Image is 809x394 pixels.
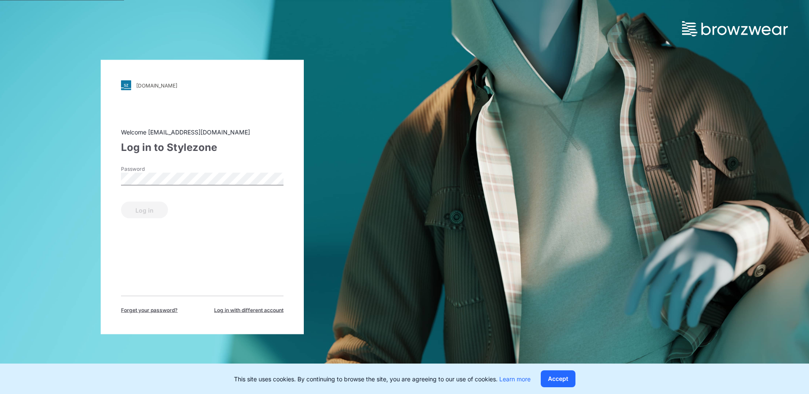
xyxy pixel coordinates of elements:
[682,21,788,36] img: browzwear-logo.73288ffb.svg
[121,306,178,314] span: Forget your password?
[214,306,283,314] span: Log in with different account
[234,375,531,383] p: This site uses cookies. By continuing to browse the site, you are agreeing to our use of cookies.
[121,140,283,155] div: Log in to Stylezone
[499,375,531,383] a: Learn more
[136,82,177,88] div: [DOMAIN_NAME]
[121,165,180,173] label: Password
[121,128,283,137] div: Welcome [EMAIL_ADDRESS][DOMAIN_NAME]
[121,80,283,90] a: [DOMAIN_NAME]
[541,370,575,387] button: Accept
[121,80,131,90] img: svg+xml;base64,PHN2ZyB3aWR0aD0iMjgiIGhlaWdodD0iMjgiIHZpZXdCb3g9IjAgMCAyOCAyOCIgZmlsbD0ibm9uZSIgeG...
